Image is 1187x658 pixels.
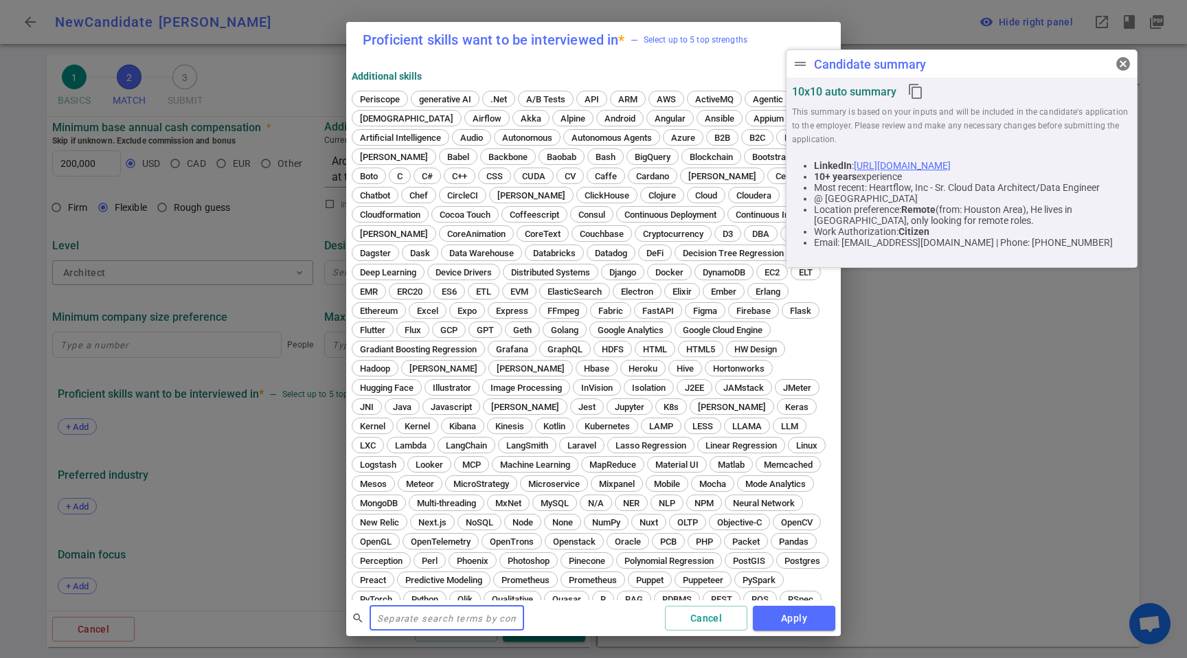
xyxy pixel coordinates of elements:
[543,306,584,316] span: FFmpeg
[655,536,681,547] span: PCB
[728,498,800,508] span: Neural Network
[685,152,738,162] span: Blockchain
[401,479,439,489] span: Meteor
[414,517,451,527] span: Next.js
[688,421,718,431] span: LESS
[580,421,635,431] span: Kubernetes
[718,229,738,239] span: D3
[774,536,813,547] span: Pandas
[543,286,607,297] span: ElasticSearch
[355,575,391,585] span: Preact
[751,286,785,297] span: Erlang
[710,133,735,143] span: B2B
[355,171,383,181] span: Boto
[405,363,482,374] span: [PERSON_NAME]
[753,606,835,631] button: Apply
[794,267,817,277] span: ELT
[506,267,595,277] span: Distributed Systems
[487,594,538,604] span: Qualitative
[668,286,697,297] span: Elixir
[355,594,397,604] span: PyTorch
[355,133,446,143] span: Artificial Intelligence
[405,248,435,258] span: Dask
[495,460,575,470] span: Machine Learning
[412,498,481,508] span: Multi-threading
[400,325,426,335] span: Flux
[355,306,403,316] span: Ethereum
[778,383,816,393] span: JMeter
[610,536,646,547] span: Oracle
[635,517,663,527] span: Nuxt
[631,33,747,47] span: Select up to 5 top strengths
[355,402,378,412] span: JNI
[547,517,578,527] span: None
[355,209,425,220] span: Cloudformation
[523,479,585,489] span: Microservice
[501,440,553,451] span: LangSmith
[776,517,817,527] span: OpenCV
[461,517,498,527] span: NoSQL
[631,171,674,181] span: Cardano
[355,498,403,508] span: MongoDB
[590,248,632,258] span: Datadog
[690,94,738,104] span: ActiveMQ
[650,113,690,124] span: Angular
[560,171,580,181] span: CV
[517,171,550,181] span: CUDA
[638,344,672,354] span: HTML
[542,152,581,162] span: Baobab
[437,286,462,297] span: ES6
[693,402,771,412] span: [PERSON_NAME]
[497,575,554,585] span: Prometheus
[547,594,586,604] span: Quasar
[452,556,493,566] span: Phoenix
[355,421,390,431] span: Kernel
[631,33,638,47] div: —
[732,306,776,316] span: Firebase
[620,556,719,566] span: Polynomial Regression
[604,267,641,277] span: Django
[355,344,482,354] span: Gradiant Boosting Regression
[484,152,532,162] span: Backbone
[355,267,421,277] span: Deep Learning
[411,460,448,470] span: Looker
[521,94,570,104] span: A/B Tests
[666,133,700,143] span: Azure
[546,325,583,335] span: Golang
[783,594,818,604] span: RSpec
[567,133,657,143] span: Autonomous Agents
[485,536,539,547] span: OpenTrons
[652,94,681,104] span: AWS
[543,344,587,354] span: GraphQL
[486,402,564,412] span: [PERSON_NAME]
[708,363,769,374] span: Hortonworks
[600,113,640,124] span: Android
[471,286,496,297] span: ETL
[556,113,590,124] span: Alpine
[400,575,487,585] span: Predictive Modeling
[593,325,668,335] span: Google Analytics
[587,517,625,527] span: NumPy
[388,402,416,412] span: Java
[363,33,625,47] label: Proficient skills want to be interviewed in
[700,113,739,124] span: Ansible
[449,479,514,489] span: MicroStrategy
[727,421,767,431] span: LLAMA
[436,325,462,335] span: GCP
[516,113,546,124] span: Akka
[760,267,784,277] span: EC2
[651,267,688,277] span: Docker
[528,248,580,258] span: Databricks
[392,286,427,297] span: ERC20
[785,306,816,316] span: Flask
[590,171,622,181] span: Caffe
[631,575,668,585] span: Puppet
[355,363,395,374] span: Hadoop
[613,94,642,104] span: ARM
[749,113,789,124] span: Appium
[776,421,803,431] span: LLM
[453,306,482,316] span: Expo
[741,479,811,489] span: Mode Analytics
[654,498,680,508] span: NLP
[748,94,788,104] span: Agentic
